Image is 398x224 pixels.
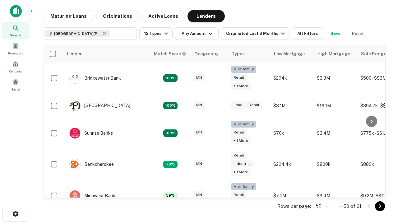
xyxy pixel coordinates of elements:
span: Borrowers [8,51,23,56]
td: $204k [270,63,314,94]
div: Land [231,101,245,109]
th: Lender [63,45,150,63]
span: Search [10,33,21,38]
div: Matching Properties: 15, hasApolloMatch: undefined [163,129,178,137]
th: Capitalize uses an advanced AI algorithm to match your search with the best lender. The match sco... [150,45,191,63]
div: Matching Properties: 6, hasApolloMatch: undefined [163,192,178,199]
div: + 1 more [231,137,251,144]
a: Saved [2,76,29,93]
div: Matching Properties: 7, hasApolloMatch: undefined [163,161,178,168]
th: Types [228,45,270,63]
img: picture [70,159,80,170]
div: MN [194,129,205,136]
img: picture [70,190,80,201]
button: All Filters [292,27,323,40]
div: Sale Range [361,50,386,58]
span: Contacts [9,69,22,74]
button: Go to next page [375,201,385,211]
button: Lenders [187,10,225,22]
iframe: Chat Widget [367,154,398,184]
td: $16.1M [314,94,357,118]
div: High Mortgage [317,50,350,58]
div: 50 [313,202,329,211]
a: Search [2,22,29,39]
th: Geography [191,45,228,63]
td: $204.4k [270,149,314,180]
div: [GEOGRAPHIC_DATA] [69,100,130,111]
div: MN [194,160,205,167]
a: Contacts [2,58,29,75]
span: Saved [11,87,20,92]
button: Originated Last 6 Months [221,27,289,40]
button: Originations [96,10,139,22]
h6: Match Score [154,50,185,57]
div: Low Mortgage [274,50,305,58]
button: Active Loans [141,10,185,22]
span: [GEOGRAPHIC_DATA][PERSON_NAME], [GEOGRAPHIC_DATA], [GEOGRAPHIC_DATA] [54,31,101,36]
div: + 1 more [231,169,251,176]
div: MN [194,74,205,81]
td: $3.4M [314,118,357,149]
div: MN [194,191,205,198]
button: Reset [348,27,368,40]
div: Capitalize uses an advanced AI algorithm to match your search with the best lender. The match sco... [154,50,186,57]
button: Save your search to get updates of matches that match your search criteria. [326,27,345,40]
div: Multifamily [231,66,256,73]
button: Maturing Loans [44,10,94,22]
div: Types [232,50,245,58]
td: $7.4M [270,180,314,212]
td: $3.3M [314,63,357,94]
td: $3.1M [270,94,314,118]
a: Borrowers [2,40,29,57]
div: Lender [67,50,82,58]
td: $9.4M [314,180,357,212]
th: Low Mortgage [270,45,314,63]
div: Multifamily [231,183,256,190]
button: 12 Types [139,27,173,40]
div: Geography [194,50,219,58]
div: Retail [231,152,247,159]
div: MN [194,101,205,109]
div: Multifamily [231,121,256,128]
img: capitalize-icon.png [10,5,22,17]
div: Sunrise Banks [69,128,113,139]
div: Bridgewater Bank [69,72,121,84]
p: Rows per page: [277,203,311,210]
p: 1–50 of 61 [339,203,361,210]
td: $800k [314,149,357,180]
div: Industrial [231,160,253,167]
td: $70k [270,118,314,149]
th: High Mortgage [314,45,357,63]
button: Any Amount [175,27,219,40]
div: Retail [231,129,247,136]
img: picture [70,100,80,111]
div: + 1 more [231,82,251,90]
div: Retail [231,191,247,198]
img: picture [70,73,80,83]
img: picture [70,128,80,138]
div: Matching Properties: 18, hasApolloMatch: undefined [163,74,178,82]
div: Minnwest Bank [69,190,115,201]
div: Matching Properties: 10, hasApolloMatch: undefined [163,102,178,110]
div: Retail [246,101,262,109]
div: Bankcherokee [69,159,114,170]
div: Retail [231,74,247,81]
div: Originated Last 6 Months [226,30,287,37]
